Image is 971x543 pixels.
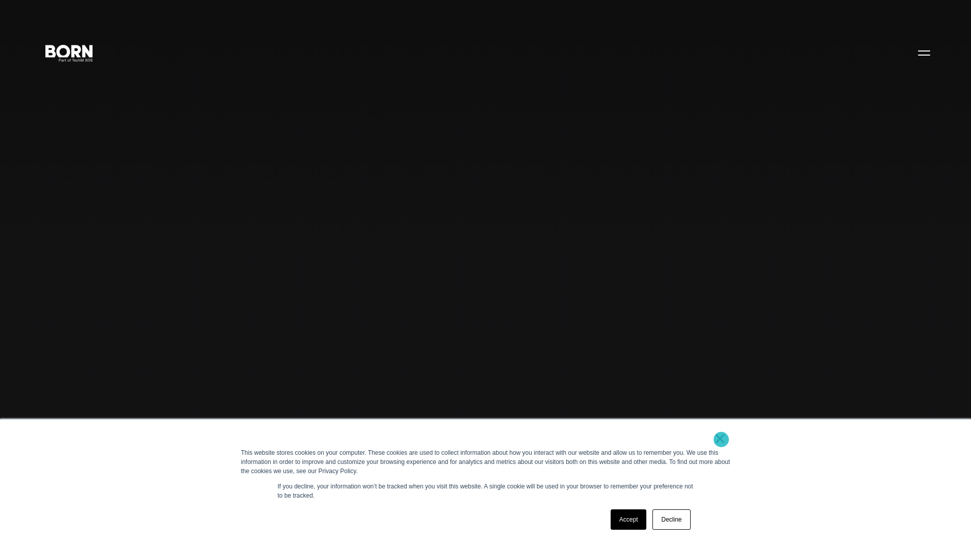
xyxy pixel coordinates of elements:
a: Accept [611,509,647,530]
p: If you decline, your information won’t be tracked when you visit this website. A single cookie wi... [278,482,694,500]
div: This website stores cookies on your computer. These cookies are used to collect information about... [241,448,730,476]
a: × [714,434,726,443]
button: Open [912,42,936,63]
a: Decline [652,509,690,530]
